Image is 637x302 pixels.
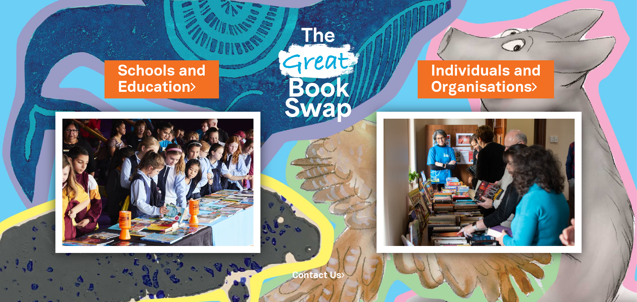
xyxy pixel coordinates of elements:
[270,8,367,136] img: Great Bookswap logo
[431,61,541,98] a: Individuals andOrganisations
[377,112,582,253] img: Individuals and Organisations
[118,61,206,98] a: Schools andEducation
[292,272,345,280] a: Contact Us
[55,112,260,253] img: Schools and Education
